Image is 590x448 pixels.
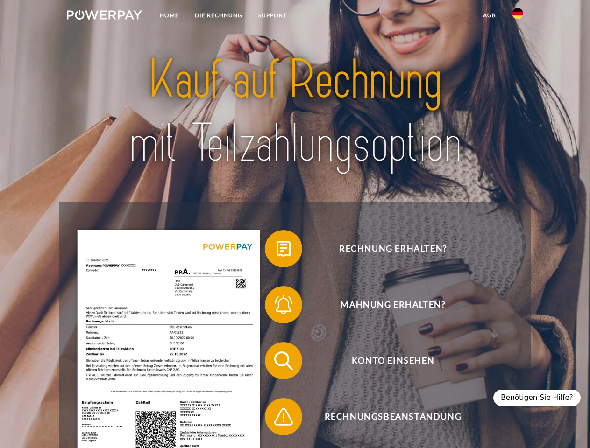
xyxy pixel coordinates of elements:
a: Home [152,7,187,24]
img: title-powerpay_de.svg [89,45,501,179]
a: agb [475,7,504,24]
button: Rechnung erhalten? [265,230,508,267]
iframe: Schaltfläche zum Öffnen des Messaging-Fensters [553,411,583,441]
a: SUPPORT [250,7,295,24]
img: qb_bill.svg [272,237,295,260]
img: de [512,8,523,19]
button: Rechnungsbeanstandung [265,398,508,435]
button: Konto einsehen [265,342,508,379]
span: Rechnung erhalten? [278,230,507,267]
img: logo-powerpay-white.svg [67,10,142,20]
button: Mahnung erhalten? [265,286,508,323]
span: Rechnungsbeanstandung [278,398,507,435]
img: qb_bell.svg [272,293,295,316]
div: Benötigen Sie Hilfe? [493,390,581,406]
img: qb_search.svg [272,349,295,372]
span: Konto einsehen [278,342,507,379]
span: Mahnung erhalten? [278,286,507,323]
img: qb_warning.svg [272,405,295,428]
a: DIE RECHNUNG [187,7,250,24]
